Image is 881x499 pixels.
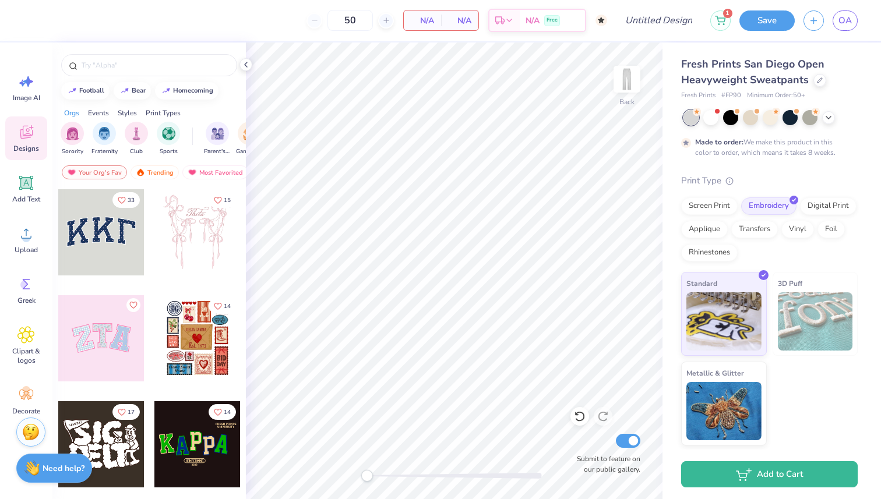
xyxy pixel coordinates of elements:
div: Print Type [681,174,858,187]
span: # FP90 [721,91,741,101]
div: Print Types [146,108,181,118]
img: Metallic & Glitter [686,382,762,440]
div: Embroidery [741,197,797,215]
span: Upload [15,245,38,254]
span: 17 [128,409,135,415]
input: Untitled Design [616,9,702,32]
button: Like [112,404,140,420]
img: trending.gif [136,168,145,176]
div: filter for Parent's Weekend [204,122,231,156]
div: Screen Print [681,197,738,215]
a: OA [833,10,858,31]
input: Try "Alpha" [80,59,230,71]
div: filter for Fraternity [91,122,118,156]
button: Like [209,298,236,314]
span: Clipart & logos [7,346,45,365]
button: filter button [61,122,84,156]
div: bear [132,87,146,94]
span: 33 [128,197,135,203]
span: 1 [723,9,732,18]
span: Sorority [62,147,83,156]
span: 3D Puff [778,277,802,289]
div: filter for Sorority [61,122,84,156]
strong: Need help? [43,463,84,474]
button: Like [126,298,140,312]
img: most_fav.gif [188,168,197,176]
img: Game Day Image [243,127,256,140]
span: Image AI [13,93,40,102]
span: Add Text [12,194,40,204]
span: Game Day [236,147,263,156]
div: Events [88,108,109,118]
button: filter button [125,122,148,156]
div: Styles [118,108,137,118]
div: Trending [131,165,179,179]
img: trend_line.gif [68,87,77,94]
span: Designs [13,144,39,153]
span: Greek [17,296,36,305]
button: bear [114,82,151,100]
img: Sorority Image [66,127,79,140]
span: Fraternity [91,147,118,156]
span: Parent's Weekend [204,147,231,156]
span: Free [547,16,558,24]
div: Transfers [731,221,778,238]
img: Fraternity Image [98,127,111,140]
div: We make this product in this color to order, which means it takes 8 weeks. [695,137,838,158]
span: Standard [686,277,717,289]
div: Rhinestones [681,244,738,261]
button: filter button [236,122,263,156]
div: Foil [817,221,845,238]
img: trend_line.gif [161,87,171,94]
button: Save [739,10,795,31]
input: – – [327,10,373,31]
img: Back [615,68,639,91]
div: football [79,87,104,94]
span: 14 [224,303,231,309]
span: Fresh Prints [681,91,716,101]
span: Decorate [12,406,40,416]
span: Sports [160,147,178,156]
button: Like [209,192,236,208]
img: Parent's Weekend Image [211,127,224,140]
span: Fresh Prints San Diego Open Heavyweight Sweatpants [681,57,824,87]
img: most_fav.gif [67,168,76,176]
span: 14 [224,409,231,415]
span: N/A [411,15,434,27]
span: N/A [448,15,471,27]
button: football [61,82,110,100]
button: filter button [91,122,118,156]
button: filter button [204,122,231,156]
div: Back [619,97,635,107]
div: filter for Sports [157,122,180,156]
div: Accessibility label [361,470,373,482]
div: Applique [681,221,728,238]
button: 1 [710,10,731,31]
button: Like [112,192,140,208]
div: filter for Club [125,122,148,156]
div: Digital Print [800,197,857,215]
span: N/A [526,15,540,27]
div: Your Org's Fav [62,165,127,179]
button: filter button [157,122,180,156]
img: Standard [686,292,762,351]
div: Orgs [64,108,79,118]
span: OA [838,14,852,27]
div: Vinyl [781,221,814,238]
img: 3D Puff [778,292,853,351]
button: Like [209,404,236,420]
strong: Made to order: [695,137,743,147]
img: Sports Image [162,127,175,140]
span: Minimum Order: 50 + [747,91,805,101]
span: Metallic & Glitter [686,367,744,379]
span: 15 [224,197,231,203]
button: Add to Cart [681,461,858,487]
span: Club [130,147,143,156]
img: Club Image [130,127,143,140]
div: Most Favorited [182,165,248,179]
div: homecoming [173,87,213,94]
img: trend_line.gif [120,87,129,94]
button: homecoming [155,82,219,100]
div: filter for Game Day [236,122,263,156]
label: Submit to feature on our public gallery. [570,454,640,475]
